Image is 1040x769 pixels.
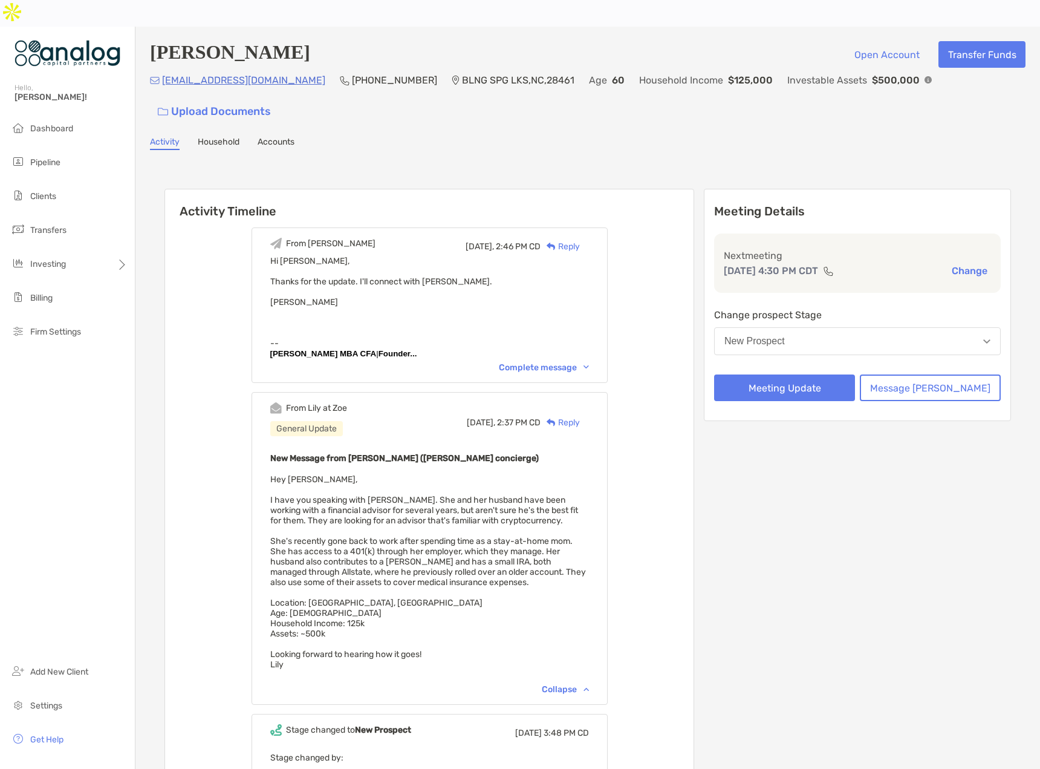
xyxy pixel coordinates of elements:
[30,123,73,134] span: Dashboard
[639,73,723,88] p: Household Income
[860,375,1001,401] button: Message [PERSON_NAME]
[162,73,325,88] p: [EMAIL_ADDRESS][DOMAIN_NAME]
[714,307,1001,322] p: Change prospect Stage
[15,31,120,75] img: Zoe Logo
[542,684,589,695] div: Collapse
[499,362,589,373] div: Complete message
[583,687,589,691] img: Chevron icon
[258,137,294,150] a: Accounts
[714,327,1001,355] button: New Prospect
[30,259,66,269] span: Investing
[30,667,88,677] span: Add New Client
[150,99,279,125] a: Upload Documents
[270,750,589,765] p: Stage changed by:
[948,264,991,277] button: Change
[286,725,411,735] div: Stage changed to
[583,365,589,369] img: Chevron icon
[158,108,168,116] img: button icon
[30,225,67,235] span: Transfers
[728,73,773,88] p: $125,000
[466,241,494,252] span: [DATE],
[15,92,128,102] span: [PERSON_NAME]!
[11,664,25,678] img: add_new_client icon
[286,403,347,413] div: From Lily at Zoe
[150,137,180,150] a: Activity
[270,421,343,436] div: General Update
[198,137,239,150] a: Household
[541,416,580,429] div: Reply
[165,189,694,218] h6: Activity Timeline
[30,157,60,168] span: Pipeline
[541,240,580,253] div: Reply
[11,324,25,338] img: firm-settings icon
[925,76,932,83] img: Info Icon
[11,256,25,270] img: investing icon
[787,73,867,88] p: Investable Assets
[30,327,81,337] span: Firm Settings
[11,698,25,712] img: settings icon
[714,375,855,401] button: Meeting Update
[379,349,417,358] b: Founder...
[496,241,541,252] span: 2:46 PM CD
[845,41,929,68] button: Open Account
[589,73,607,88] p: Age
[983,339,990,344] img: Open dropdown arrow
[714,204,1001,219] p: Meeting Details
[270,474,586,670] span: Hey [PERSON_NAME], I have you speaking with [PERSON_NAME]. She and her husband have been working ...
[724,263,818,278] p: [DATE] 4:30 PM CDT
[497,417,541,428] span: 2:37 PM CD
[11,731,25,746] img: get-help icon
[270,338,279,349] span: --
[286,238,375,249] div: From [PERSON_NAME]
[872,73,920,88] p: $500,000
[938,41,1025,68] button: Transfer Funds
[270,238,282,249] img: Event icon
[340,76,349,85] img: Phone Icon
[270,349,377,358] b: [PERSON_NAME] MBA CFA
[11,222,25,237] img: transfers icon
[30,293,53,303] span: Billing
[11,154,25,169] img: pipeline icon
[30,191,56,201] span: Clients
[30,735,63,745] span: Get Help
[11,120,25,135] img: dashboard icon
[724,248,991,263] p: Next meeting
[270,256,589,307] div: Hi [PERSON_NAME], Thanks for the update. I'll connect with [PERSON_NAME]. [PERSON_NAME]
[462,73,574,88] p: BLNG SPG LKS , NC , 28461
[355,725,411,735] b: New Prospect
[150,41,310,68] h4: [PERSON_NAME]
[30,701,62,711] span: Settings
[352,73,437,88] p: [PHONE_NUMBER]
[547,243,556,250] img: Reply icon
[544,728,589,738] span: 3:48 PM CD
[452,76,460,85] img: Location Icon
[270,453,539,463] b: New Message from [PERSON_NAME] ([PERSON_NAME] concierge)
[270,349,417,358] span: |
[11,188,25,203] img: clients icon
[11,290,25,304] img: billing icon
[467,417,495,428] span: [DATE],
[270,724,282,736] img: Event icon
[724,336,785,347] div: New Prospect
[612,73,625,88] p: 60
[547,419,556,427] img: Reply icon
[270,402,282,414] img: Event icon
[515,728,542,738] span: [DATE]
[823,266,834,276] img: communication type
[150,77,160,84] img: Email Icon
